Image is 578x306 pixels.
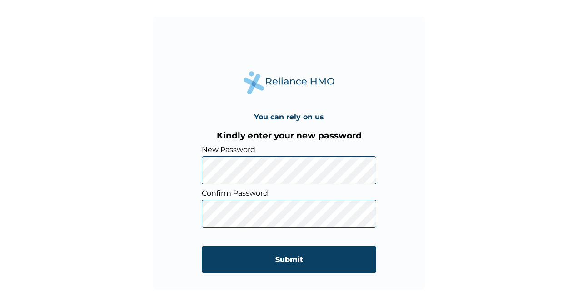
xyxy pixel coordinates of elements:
label: Confirm Password [202,189,376,197]
h4: You can rely on us [254,113,324,121]
img: Reliance Health's Logo [244,71,334,94]
input: Submit [202,246,376,273]
label: New Password [202,145,376,154]
h3: Kindly enter your new password [202,130,376,141]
